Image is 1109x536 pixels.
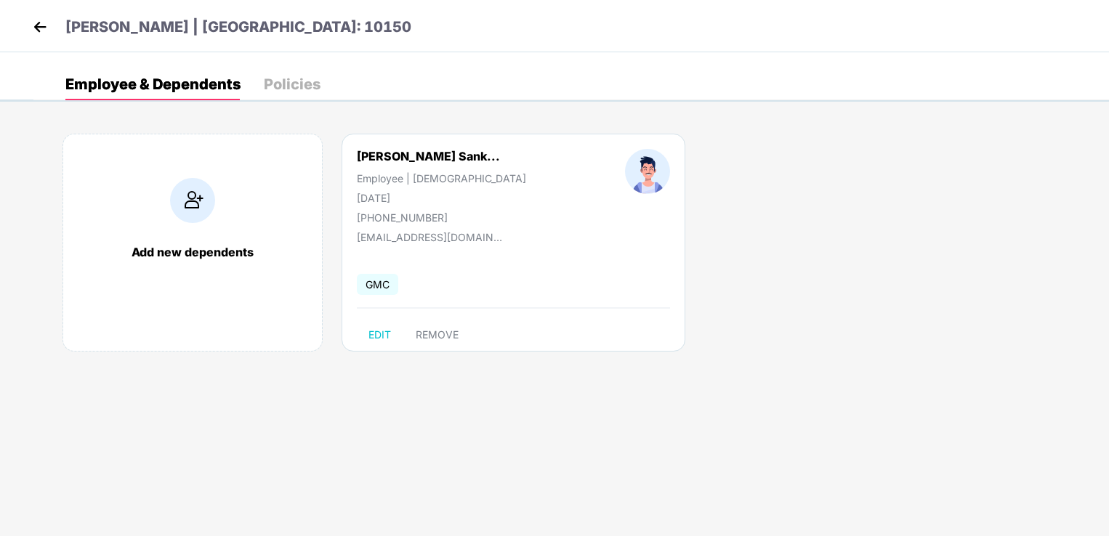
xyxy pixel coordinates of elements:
img: addIcon [170,178,215,223]
img: back [29,16,51,38]
span: REMOVE [416,329,459,341]
img: profileImage [625,149,670,194]
span: GMC [357,274,398,295]
div: Employee | [DEMOGRAPHIC_DATA] [357,172,526,184]
div: [DATE] [357,192,526,204]
button: REMOVE [404,323,470,346]
div: [PERSON_NAME] Sank... [357,149,500,163]
div: Employee & Dependents [65,77,241,92]
div: Policies [264,77,320,92]
div: Add new dependents [78,245,307,259]
p: [PERSON_NAME] | [GEOGRAPHIC_DATA]: 10150 [65,16,411,38]
button: EDIT [357,323,403,346]
div: [PHONE_NUMBER] [357,211,526,224]
div: [EMAIL_ADDRESS][DOMAIN_NAME] [357,231,502,243]
span: EDIT [368,329,391,341]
